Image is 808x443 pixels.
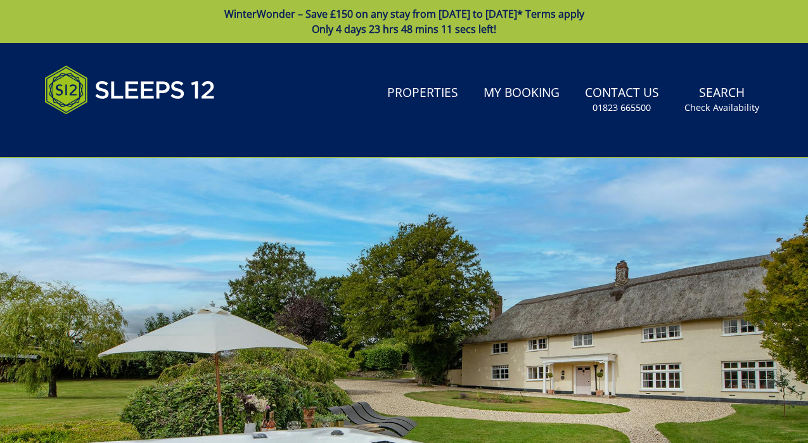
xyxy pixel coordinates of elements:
[44,58,215,122] img: Sleeps 12
[593,101,651,114] small: 01823 665500
[684,101,759,114] small: Check Availability
[312,22,496,36] span: Only 4 days 23 hrs 48 mins 11 secs left!
[679,79,764,120] a: SearchCheck Availability
[580,79,664,120] a: Contact Us01823 665500
[38,129,171,140] iframe: Customer reviews powered by Trustpilot
[382,79,463,108] a: Properties
[478,79,565,108] a: My Booking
